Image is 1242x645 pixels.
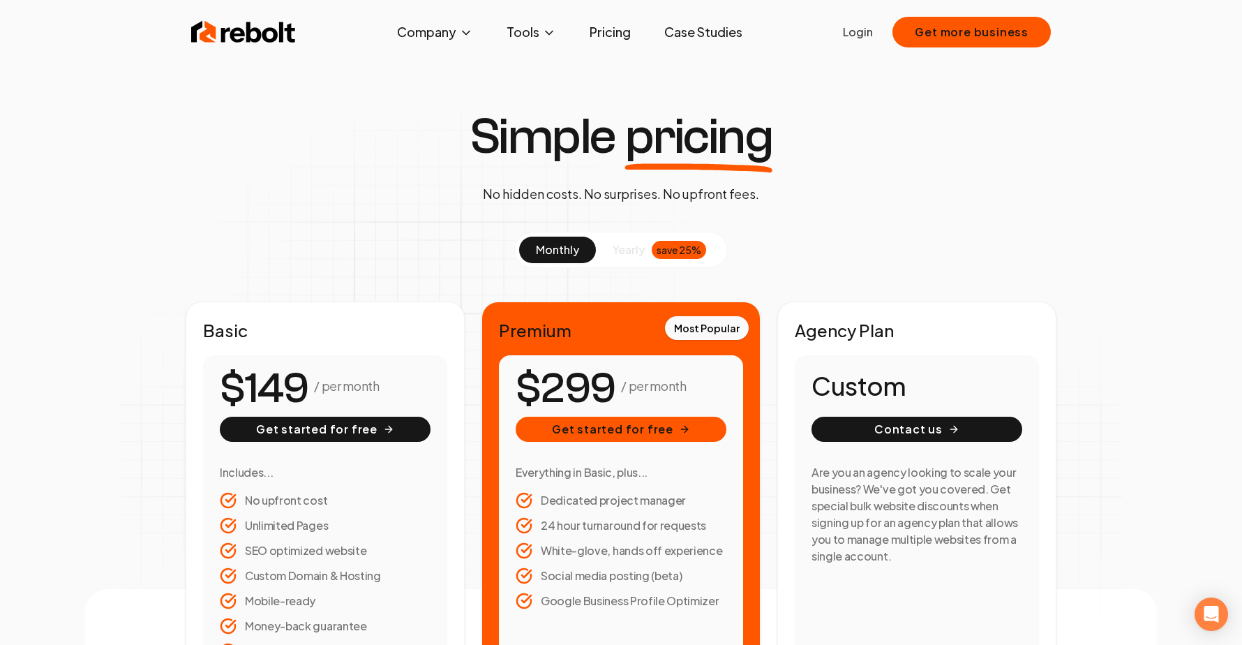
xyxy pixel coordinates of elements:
[220,464,431,481] h3: Includes...
[811,372,1022,400] h1: Custom
[220,542,431,559] li: SEO optimized website
[811,464,1022,565] h3: Are you an agency looking to scale your business? We've got you covered. Get special bulk website...
[516,417,726,442] button: Get started for free
[203,319,447,341] h2: Basic
[220,357,308,420] number-flow-react: $149
[220,517,431,534] li: Unlimited Pages
[843,24,873,40] a: Login
[519,237,596,263] button: monthly
[220,417,431,442] button: Get started for free
[516,464,726,481] h3: Everything in Basic, plus...
[795,319,1039,341] h2: Agency Plan
[516,357,615,420] number-flow-react: $299
[470,112,773,162] h1: Simple
[495,18,567,46] button: Tools
[516,517,726,534] li: 24 hour turnaround for requests
[220,618,431,635] li: Money-back guarantee
[516,492,726,509] li: Dedicated project manager
[653,18,754,46] a: Case Studies
[516,568,726,584] li: Social media posting (beta)
[892,17,1051,47] button: Get more business
[516,542,726,559] li: White-glove, hands off experience
[578,18,642,46] a: Pricing
[220,492,431,509] li: No upfront cost
[191,18,296,46] img: Rebolt Logo
[386,18,484,46] button: Company
[483,184,759,204] p: No hidden costs. No surprises. No upfront fees.
[621,376,686,396] p: / per month
[811,417,1022,442] button: Contact us
[314,376,379,396] p: / per month
[536,242,579,257] span: monthly
[665,316,749,340] div: Most Popular
[516,593,726,609] li: Google Business Profile Optimizer
[220,593,431,609] li: Mobile-ready
[625,112,773,162] span: pricing
[220,568,431,584] li: Custom Domain & Hosting
[613,242,645,258] span: yearly
[1195,598,1228,631] div: Open Intercom Messenger
[652,241,706,259] div: save 25%
[499,319,743,341] h2: Premium
[596,237,723,263] button: yearlysave 25%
